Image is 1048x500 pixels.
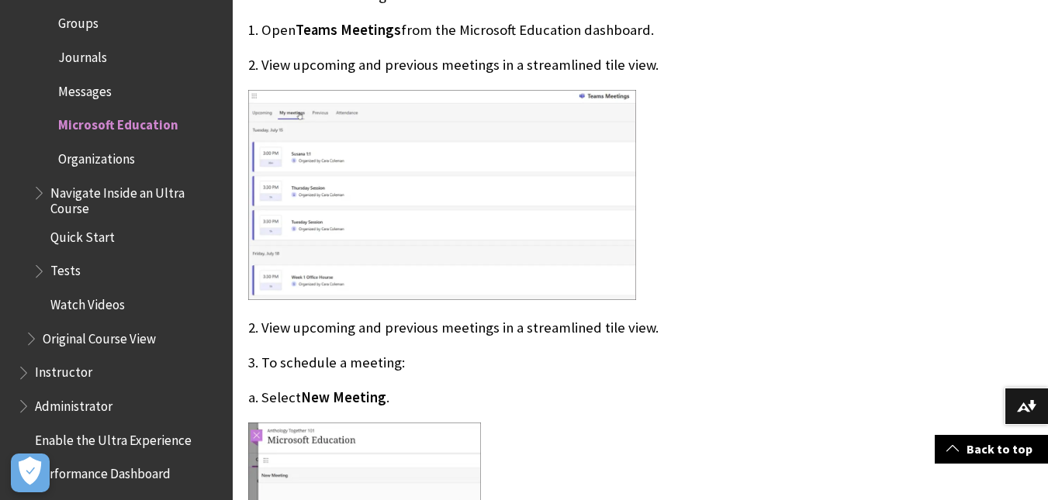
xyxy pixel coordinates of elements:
[248,20,803,40] p: 1. Open from the Microsoft Education dashboard.
[50,224,115,245] span: Quick Start
[50,180,222,216] span: Navigate Inside an Ultra Course
[35,393,112,414] span: Administrator
[58,112,178,133] span: Microsoft Education
[58,78,112,99] span: Messages
[35,427,192,448] span: Enable the Ultra Experience
[50,291,125,312] span: Watch Videos
[248,55,803,75] p: 2. View upcoming and previous meetings in a streamlined tile view.
[58,11,99,32] span: Groups
[35,461,171,482] span: Performance Dashboard
[248,90,636,300] img: Microsoft Teams Meetings landing page in the Microsoft Education Dashboard. Three separate teams ...
[35,360,92,381] span: Instructor
[935,435,1048,464] a: Back to top
[248,388,803,408] p: a. Select .
[43,326,156,347] span: Original Course View
[248,353,803,373] p: 3. To schedule a meeting:
[58,44,107,65] span: Journals
[11,453,50,492] button: Open Preferences
[50,258,81,279] span: Tests
[248,318,803,338] p: 2. View upcoming and previous meetings in a streamlined tile view.
[58,146,135,167] span: Organizations
[296,21,401,39] span: Teams Meetings
[301,388,386,406] span: New Meeting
